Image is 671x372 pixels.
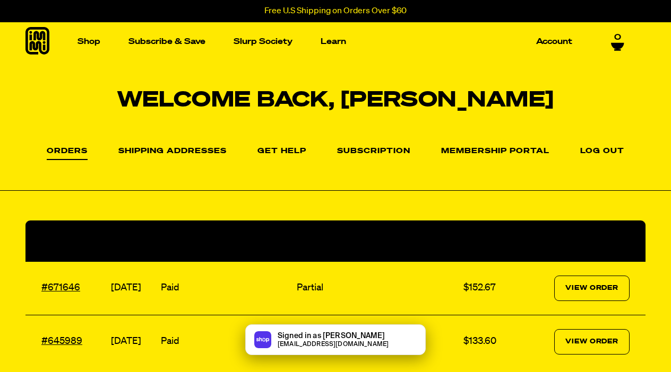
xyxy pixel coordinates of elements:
td: [DATE] [108,315,158,368]
th: Fulfillment Status [294,220,461,262]
a: Learn [316,33,350,50]
a: Log out [580,147,624,156]
span: 0 [614,33,621,42]
p: Free U.S Shipping on Orders Over $60 [264,6,407,16]
a: Account [532,33,577,50]
a: 0 [611,33,624,51]
a: Get Help [257,147,306,156]
a: Subscribe & Save [124,33,210,50]
td: Partial [294,262,461,315]
td: Paid [158,315,295,368]
a: Orders [47,147,88,160]
th: Payment Status [158,220,295,262]
a: Shipping Addresses [118,147,227,156]
a: #671646 [41,283,80,293]
td: $152.67 [461,262,515,315]
td: [DATE] [108,262,158,315]
td: Paid [158,262,295,315]
a: Subscription [337,147,410,156]
th: Order [25,220,108,262]
th: Total [461,220,515,262]
nav: Main navigation [73,22,577,61]
a: View Order [554,276,630,301]
th: Date [108,220,158,262]
td: $133.60 [461,315,515,368]
a: Shop [73,33,105,50]
td: Fulfilled [294,315,461,368]
a: Slurp Society [229,33,297,50]
a: Membership Portal [441,147,549,156]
